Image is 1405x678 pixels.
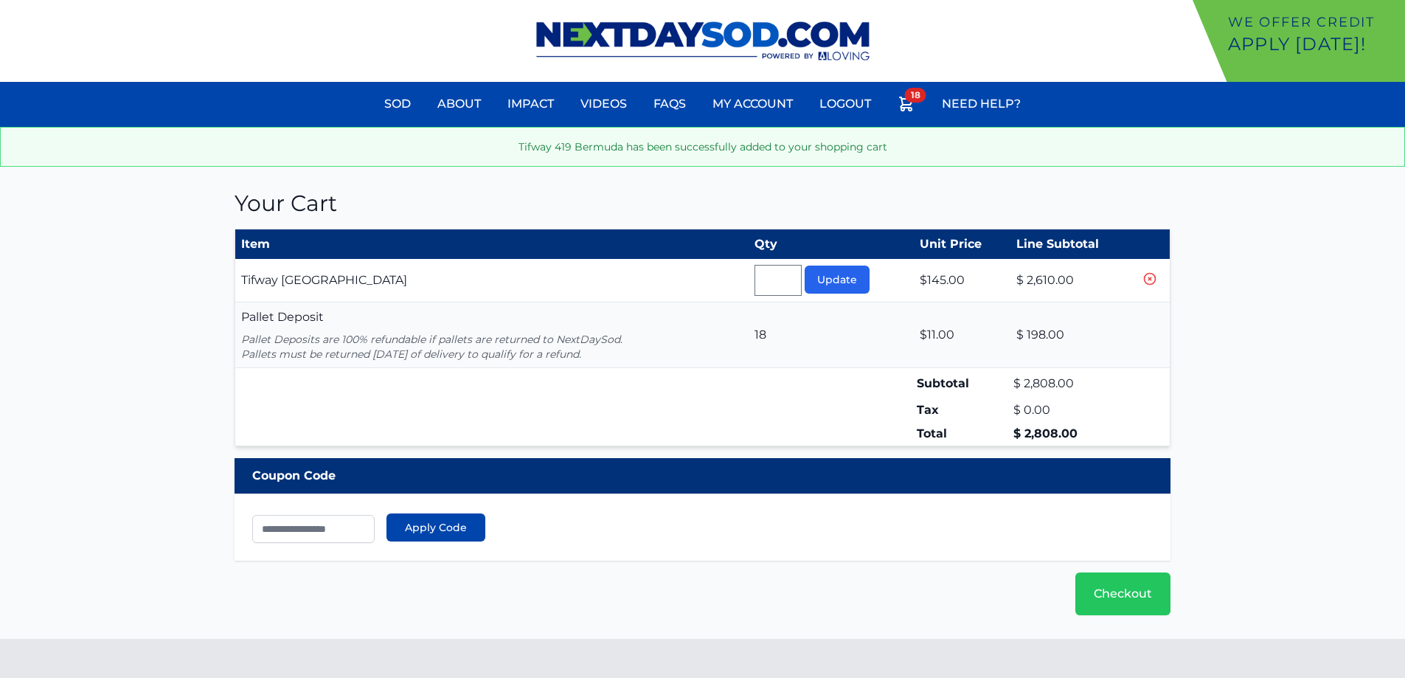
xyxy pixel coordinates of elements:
td: $ 0.00 [1010,398,1134,422]
span: Apply Code [405,520,467,535]
a: Impact [499,86,563,122]
button: Apply Code [386,513,485,542]
th: Line Subtotal [1010,229,1134,260]
a: Videos [572,86,636,122]
span: 18 [905,88,926,103]
td: $ 2,610.00 [1010,259,1134,302]
th: Qty [749,229,915,260]
td: $11.00 [914,302,1010,368]
td: Subtotal [914,368,1010,399]
td: $ 2,808.00 [1010,422,1134,446]
td: $145.00 [914,259,1010,302]
p: Pallet Deposits are 100% refundable if pallets are returned to NextDaySod. Pallets must be return... [241,332,743,362]
a: Sod [375,86,420,122]
td: 18 [749,302,915,368]
td: Tax [914,398,1010,422]
th: Unit Price [914,229,1010,260]
th: Item [235,229,749,260]
a: Need Help? [933,86,1030,122]
a: Checkout [1075,573,1170,615]
td: Pallet Deposit [235,302,749,368]
a: About [429,86,490,122]
h1: Your Cart [235,190,1171,217]
p: Apply [DATE]! [1228,32,1399,56]
a: Logout [811,86,880,122]
a: FAQs [645,86,695,122]
a: 18 [889,86,924,127]
td: $ 2,808.00 [1010,368,1134,399]
div: Coupon Code [235,458,1171,494]
td: Total [914,422,1010,446]
p: Tifway 419 Bermuda has been successfully added to your shopping cart [13,139,1392,154]
p: We offer Credit [1228,12,1399,32]
a: My Account [704,86,802,122]
button: Update [805,266,870,294]
td: $ 198.00 [1010,302,1134,368]
td: Tifway [GEOGRAPHIC_DATA] [235,259,749,302]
